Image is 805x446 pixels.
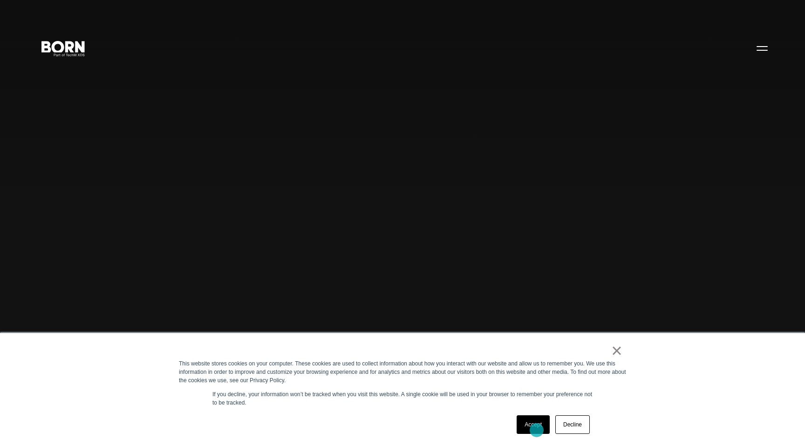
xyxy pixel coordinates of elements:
a: Decline [555,415,590,434]
div: This website stores cookies on your computer. These cookies are used to collect information about... [179,359,626,385]
button: Open [751,38,773,58]
a: Accept [517,415,550,434]
p: If you decline, your information won’t be tracked when you visit this website. A single cookie wi... [212,390,593,407]
a: × [611,346,622,355]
